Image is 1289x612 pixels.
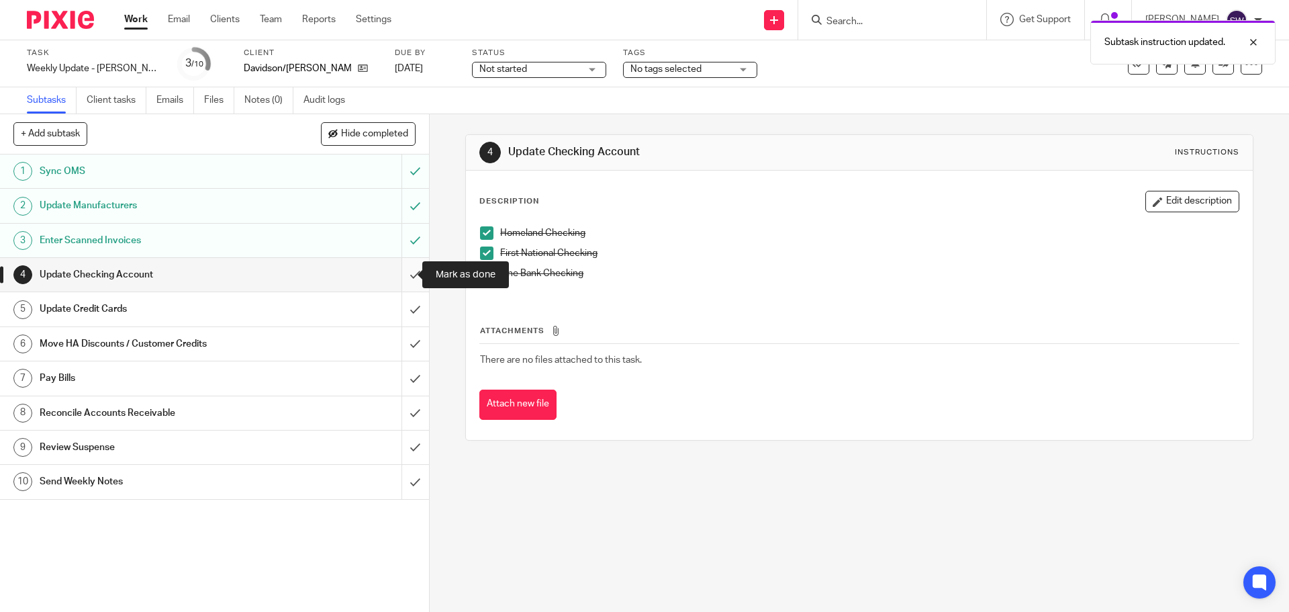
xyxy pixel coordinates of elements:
[13,122,87,145] button: + Add subtask
[13,369,32,388] div: 7
[40,472,272,492] h1: Send Weekly Notes
[480,327,544,335] span: Attachments
[40,437,272,457] h1: Review Suspense
[40,299,272,319] h1: Update Credit Cards
[260,13,282,26] a: Team
[124,13,148,26] a: Work
[508,145,888,159] h1: Update Checking Account
[40,334,272,354] h1: Move HA Discounts / Customer Credits
[13,231,32,250] div: 3
[244,87,293,114] a: Notes (0)
[13,438,32,457] div: 9
[395,48,455,58] label: Due by
[185,56,203,71] div: 3
[13,162,32,181] div: 1
[156,87,194,114] a: Emails
[13,404,32,423] div: 8
[472,48,606,58] label: Status
[27,62,161,75] div: Weekly Update - [PERSON_NAME]
[623,48,757,58] label: Tags
[27,62,161,75] div: Weekly Update - Davidson-Calkins
[1175,147,1239,158] div: Instructions
[500,267,1238,280] p: One Bank Checking
[321,122,416,145] button: Hide completed
[395,64,423,73] span: [DATE]
[480,355,642,365] span: There are no files attached to this task.
[479,64,527,74] span: Not started
[40,161,272,181] h1: Sync OMS
[13,197,32,216] div: 2
[40,368,272,388] h1: Pay Bills
[356,13,391,26] a: Settings
[630,64,702,74] span: No tags selected
[40,195,272,216] h1: Update Manufacturers
[27,48,161,58] label: Task
[40,403,272,423] h1: Reconcile Accounts Receivable
[500,226,1238,240] p: Homeland Checking
[87,87,146,114] a: Client tasks
[191,60,203,68] small: /10
[40,230,272,251] h1: Enter Scanned Invoices
[204,87,234,114] a: Files
[303,87,355,114] a: Audit logs
[13,265,32,284] div: 4
[1226,9,1247,31] img: svg%3E
[1104,36,1225,49] p: Subtask instruction updated.
[500,247,1238,260] p: First National Checking
[13,300,32,319] div: 5
[210,13,240,26] a: Clients
[27,11,94,29] img: Pixie
[40,265,272,285] h1: Update Checking Account
[168,13,190,26] a: Email
[244,48,378,58] label: Client
[1145,191,1239,212] button: Edit description
[479,142,501,163] div: 4
[302,13,336,26] a: Reports
[13,335,32,353] div: 6
[13,472,32,491] div: 10
[27,87,77,114] a: Subtasks
[244,62,351,75] p: Davidson/[PERSON_NAME]
[479,196,539,207] p: Description
[479,390,557,420] button: Attach new file
[341,129,408,140] span: Hide completed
